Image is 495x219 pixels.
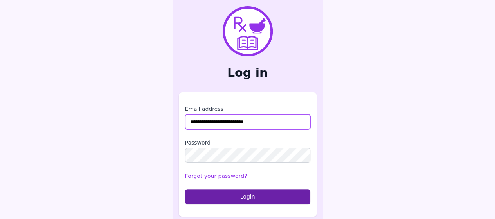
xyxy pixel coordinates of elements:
label: Password [185,139,310,147]
label: Email address [185,105,310,113]
h2: Log in [179,66,317,80]
a: Forgot your password? [185,173,247,179]
button: Login [185,189,310,204]
img: PharmXellence Logo [223,6,273,56]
